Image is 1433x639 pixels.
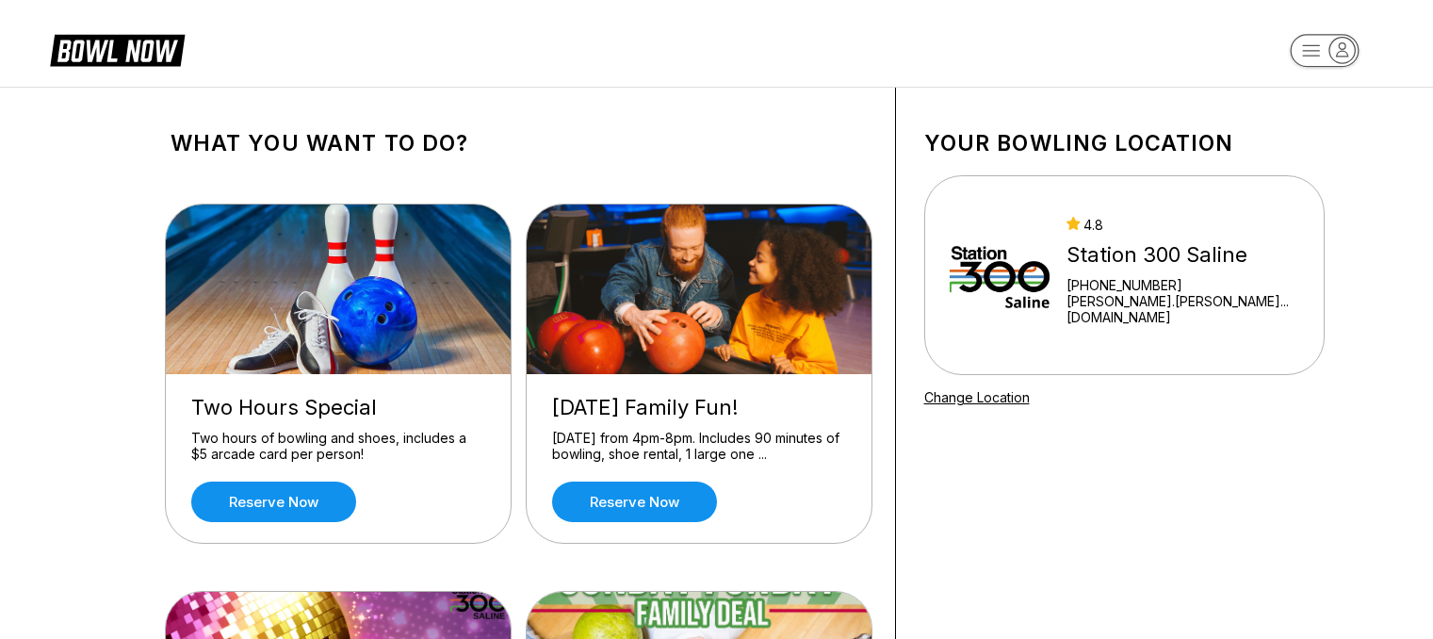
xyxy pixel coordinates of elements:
[191,395,485,420] div: Two Hours Special
[527,205,873,374] img: Friday Family Fun!
[552,395,846,420] div: [DATE] Family Fun!
[552,482,717,522] a: Reserve now
[171,130,867,156] h1: What you want to do?
[1067,293,1298,325] a: [PERSON_NAME].[PERSON_NAME]...[DOMAIN_NAME]
[1067,242,1298,268] div: Station 300 Saline
[1067,277,1298,293] div: [PHONE_NUMBER]
[191,430,485,463] div: Two hours of bowling and shoes, includes a $5 arcade card per person!
[950,205,1050,346] img: Station 300 Saline
[924,389,1030,405] a: Change Location
[191,482,356,522] a: Reserve now
[166,205,513,374] img: Two Hours Special
[1067,217,1298,233] div: 4.8
[552,430,846,463] div: [DATE] from 4pm-8pm. Includes 90 minutes of bowling, shoe rental, 1 large one ...
[924,130,1325,156] h1: Your bowling location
